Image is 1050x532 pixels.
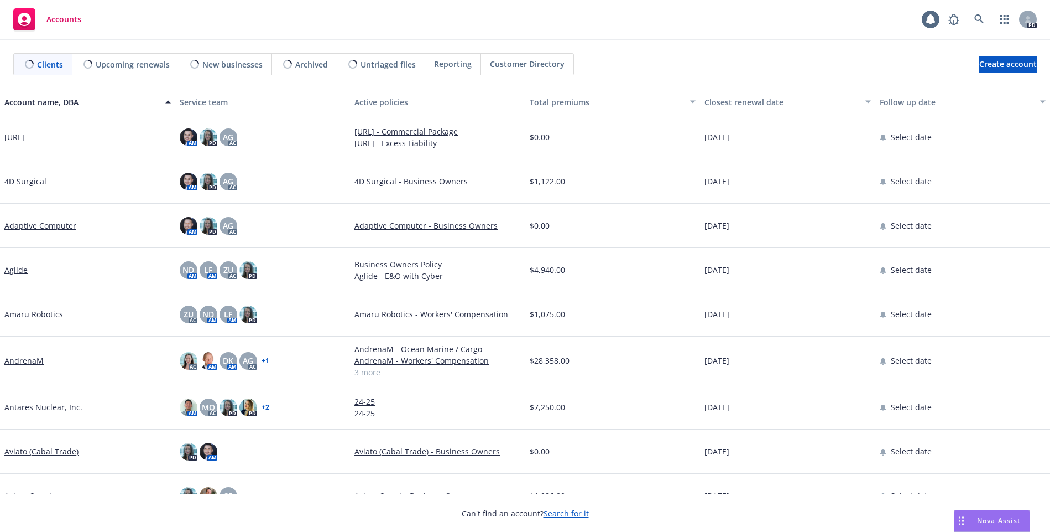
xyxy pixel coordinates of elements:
a: Aglide - E&O with Cyber [354,270,521,282]
span: [DATE] [704,446,729,457]
a: AndrenaM - Workers' Compensation [354,355,521,366]
span: Select date [891,308,932,320]
span: Select date [891,355,932,366]
span: LF [204,264,212,276]
span: $1,122.00 [530,175,565,187]
span: $7,250.00 [530,401,565,413]
span: [DATE] [704,308,729,320]
span: ZU [184,308,194,320]
span: [DATE] [704,264,729,276]
button: Active policies [350,89,525,115]
span: Select date [891,175,932,187]
span: SF [224,490,232,502]
span: [DATE] [704,220,729,231]
span: ND [202,308,214,320]
span: Create account [979,54,1037,75]
div: Total premiums [530,96,684,108]
img: photo [220,399,237,416]
a: [URL] - Commercial Package [354,126,521,137]
span: AG [223,175,233,187]
a: 24-25 [354,407,521,419]
img: photo [180,443,197,461]
div: Drag to move [954,510,968,531]
span: Can't find an account? [462,508,589,519]
span: AG [243,355,253,366]
span: Nova Assist [977,516,1021,525]
a: + 1 [262,358,269,364]
span: $0.00 [530,446,550,457]
span: [DATE] [704,175,729,187]
img: photo [200,443,217,461]
span: ND [182,264,194,276]
span: Archived [295,59,328,70]
span: MQ [202,401,215,413]
img: photo [200,487,217,505]
a: 24-25 [354,396,521,407]
div: Active policies [354,96,521,108]
a: 4D Surgical [4,175,46,187]
a: AndrenaM [4,355,44,366]
span: Select date [891,131,932,143]
span: $1,986.00 [530,490,565,502]
span: [DATE] [704,401,729,413]
img: photo [200,173,217,190]
span: [DATE] [704,355,729,366]
span: $4,940.00 [530,264,565,276]
a: 4D Surgical - Business Owners [354,175,521,187]
span: $0.00 [530,220,550,231]
img: photo [239,261,257,279]
img: photo [200,352,217,370]
span: Select date [891,446,932,457]
div: Follow up date [880,96,1034,108]
a: Amaru Robotics - Workers' Compensation [354,308,521,320]
img: photo [200,128,217,146]
a: Switch app [994,8,1016,30]
div: Account name, DBA [4,96,159,108]
span: Select date [891,220,932,231]
span: Accounts [46,15,81,24]
a: Report a Bug [943,8,965,30]
span: ZU [223,264,233,276]
a: Create account [979,56,1037,73]
div: Closest renewal date [704,96,859,108]
span: Untriaged files [361,59,416,70]
a: [URL] - Excess Liability [354,137,521,149]
span: Select date [891,264,932,276]
span: Clients [37,59,63,70]
button: Service team [175,89,351,115]
a: Adaptive Computer - Business Owners [354,220,521,231]
a: Accounts [9,4,86,35]
span: Reporting [434,58,472,70]
span: $0.00 [530,131,550,143]
span: LF [224,308,232,320]
img: photo [180,487,197,505]
img: photo [239,399,257,416]
a: Aviato (Cabal Trade) [4,446,79,457]
img: photo [180,173,197,190]
img: photo [180,352,197,370]
img: photo [200,217,217,235]
span: [DATE] [704,490,729,502]
img: photo [180,399,197,416]
span: $28,358.00 [530,355,570,366]
span: Select date [891,401,932,413]
span: Upcoming renewals [96,59,170,70]
a: Business Owners Policy [354,259,521,270]
a: AndrenaM - Ocean Marine / Cargo [354,343,521,355]
img: photo [180,217,197,235]
a: Aviato (Cabal Trade) - Business Owners [354,446,521,457]
img: photo [180,128,197,146]
a: Aglide [4,264,28,276]
a: Axiom Quant - Business Owners [354,490,521,502]
a: Amaru Robotics [4,308,63,320]
a: Search [968,8,990,30]
a: + 2 [262,404,269,411]
span: Select date [891,490,932,502]
a: Axiom Quant [4,490,53,502]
